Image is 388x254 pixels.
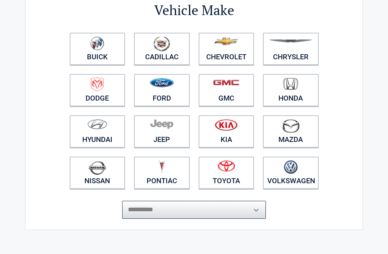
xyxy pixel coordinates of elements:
a: Hyundai [70,115,125,148]
img: kia [215,119,237,131]
a: Kia [199,115,254,148]
a: Mazda [263,115,319,148]
a: Buick [70,33,125,65]
a: Ford [134,74,190,106]
img: chevrolet [214,37,238,45]
img: hyundai [87,119,107,129]
img: nissan [89,160,106,175]
img: volkswagen [284,160,298,174]
a: Toyota [199,157,254,189]
a: Honda [263,74,319,106]
a: Pontiac [134,157,190,189]
a: Cadillac [134,33,190,65]
img: mazda [282,119,300,133]
a: Nissan [70,157,125,189]
h2: Vehicle Make [65,1,323,19]
img: ford [150,78,174,87]
a: GMC [199,74,254,106]
img: jeep [150,119,173,129]
img: toyota [218,160,235,172]
a: Chevrolet [199,33,254,65]
img: dodge [91,78,103,92]
img: chrysler [269,40,313,43]
img: pontiac [158,160,165,174]
img: honda [283,78,298,90]
img: gmc [213,79,239,86]
img: cadillac [153,36,170,51]
a: Dodge [70,74,125,106]
a: Jeep [134,115,190,148]
a: Chrysler [263,33,319,65]
a: Volkswagen [263,157,319,189]
img: buick [90,36,104,51]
